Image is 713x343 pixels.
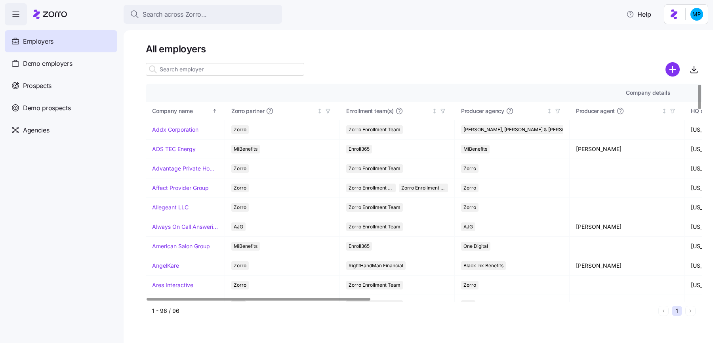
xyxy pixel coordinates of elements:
[349,145,370,153] span: Enroll365
[234,125,246,134] span: Zorro
[124,5,282,24] button: Search across Zorro...
[5,75,117,97] a: Prospects
[212,108,217,114] div: Sorted ascending
[5,52,117,75] a: Demo employers
[317,108,322,114] div: Not sorted
[690,8,703,21] img: b954e4dfce0f5620b9225907d0f7229f
[231,107,264,115] span: Zorro partner
[349,242,370,251] span: Enroll365
[152,145,196,153] a: ADS TEC Energy
[455,102,570,120] th: Producer agencyNot sorted
[576,107,615,115] span: Producer agent
[349,281,400,289] span: Zorro Enrollment Team
[432,108,437,114] div: Not sorted
[463,145,487,153] span: MiBenefits
[463,164,476,173] span: Zorro
[152,262,179,270] a: AngelKare
[463,261,503,270] span: Black Ink Benefits
[234,281,246,289] span: Zorro
[626,10,651,19] span: Help
[152,307,655,315] div: 1 - 96 / 96
[570,217,684,237] td: [PERSON_NAME]
[463,184,476,192] span: Zorro
[234,164,246,173] span: Zorro
[346,107,394,115] span: Enrollment team(s)
[463,281,476,289] span: Zorro
[234,203,246,212] span: Zorro
[234,184,246,192] span: Zorro
[349,164,400,173] span: Zorro Enrollment Team
[463,222,473,231] span: AJG
[349,222,400,231] span: Zorro Enrollment Team
[461,107,504,115] span: Producer agency
[146,43,702,55] h1: All employers
[23,81,51,91] span: Prospects
[349,125,400,134] span: Zorro Enrollment Team
[547,108,552,114] div: Not sorted
[349,261,403,270] span: RightHandMan Financial
[152,184,209,192] a: Affect Provider Group
[23,36,53,46] span: Employers
[349,203,400,212] span: Zorro Enrollment Team
[225,102,340,120] th: Zorro partnerNot sorted
[152,165,218,172] a: Advantage Private Home Care
[570,256,684,276] td: [PERSON_NAME]
[152,223,218,231] a: Always On Call Answering Service
[5,97,117,119] a: Demo prospects
[658,306,669,316] button: Previous page
[23,125,49,135] span: Agencies
[570,102,684,120] th: Producer agentNot sorted
[152,242,210,250] a: American Salon Group
[463,125,587,134] span: [PERSON_NAME], [PERSON_NAME] & [PERSON_NAME]
[349,184,393,192] span: Zorro Enrollment Team
[570,140,684,159] td: [PERSON_NAME]
[662,108,667,114] div: Not sorted
[463,203,476,212] span: Zorro
[234,145,257,153] span: MiBenefits
[5,119,117,141] a: Agencies
[463,242,488,251] span: One Digital
[340,102,455,120] th: Enrollment team(s)Not sorted
[672,306,682,316] button: 1
[234,222,243,231] span: AJG
[234,242,257,251] span: MiBenefits
[146,63,304,76] input: Search employer
[401,184,446,192] span: Zorro Enrollment Experts
[143,10,207,19] span: Search across Zorro...
[23,59,72,69] span: Demo employers
[685,306,696,316] button: Next page
[152,107,211,115] div: Company name
[5,30,117,52] a: Employers
[152,281,193,289] a: Ares Interactive
[665,62,680,77] svg: add icon
[152,126,198,134] a: Addx Corporation
[234,261,246,270] span: Zorro
[23,103,71,113] span: Demo prospects
[146,102,225,120] th: Company nameSorted ascending
[620,6,658,22] button: Help
[152,203,189,211] a: Allegeant LLC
